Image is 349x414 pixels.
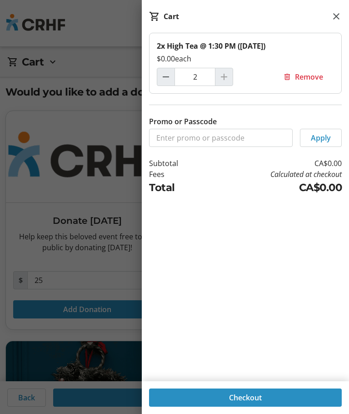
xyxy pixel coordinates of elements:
td: CA$0.00 [205,180,342,195]
div: 2x High Tea @ 1:30 PM ([DATE]) [157,40,334,51]
span: Remove [295,71,323,82]
input: Enter promo or passcode [149,129,293,147]
td: Total [149,180,205,195]
button: Remove [272,68,334,86]
button: Apply [300,129,342,147]
div: Cart [164,11,179,22]
td: Subtotal [149,158,205,169]
button: Checkout [149,389,342,407]
td: CA$0.00 [205,158,342,169]
span: Checkout [229,392,262,403]
td: Fees [149,169,205,180]
button: Decrement by one [157,68,174,86]
label: Promo or Passcode [149,116,217,127]
span: Apply [311,132,331,143]
input: High Tea @ 1:30 PM (Monday, Nov. 17) Quantity [174,68,215,86]
td: Calculated at checkout [205,169,342,180]
div: $0.00 each [157,53,334,64]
